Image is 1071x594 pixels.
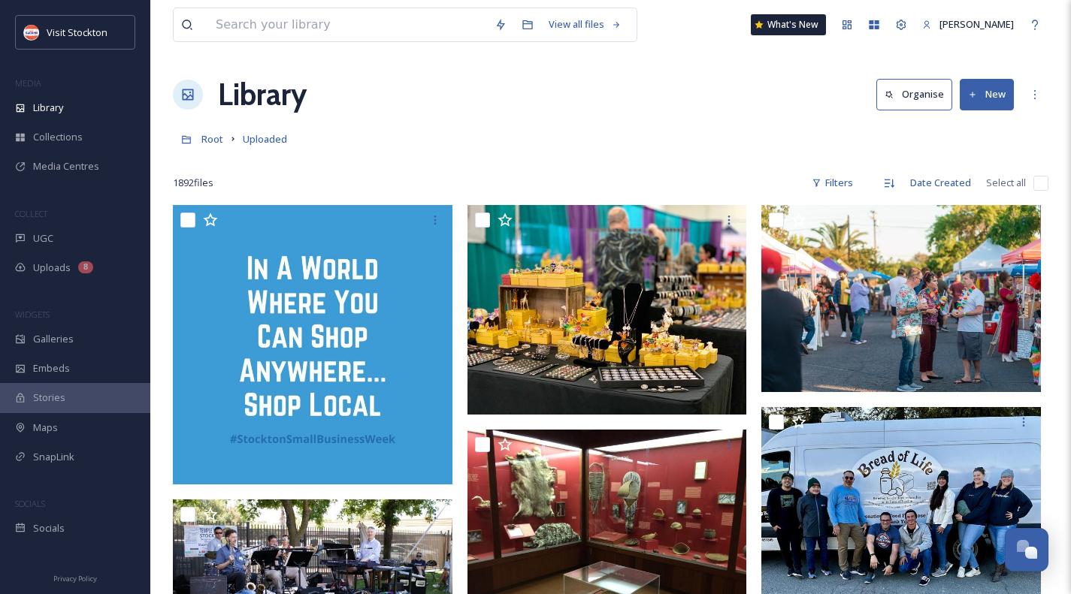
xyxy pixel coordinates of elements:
[15,498,45,509] span: SOCIALS
[33,390,65,405] span: Stories
[541,10,629,39] a: View all files
[804,168,861,197] div: Filters
[939,17,1014,31] span: [PERSON_NAME]
[201,130,223,148] a: Root
[33,101,63,115] span: Library
[33,332,74,346] span: Galleries
[15,309,50,320] span: WIDGETS
[173,205,452,484] img: 42d8e4ee300d9c73f020e89d77096fed4d3ef345502dabfb2a8059ccaf721500.jpg
[33,450,74,464] span: SnapLink
[243,132,287,146] span: Uploaded
[761,205,1041,392] img: c266698646826d08dbb5016eb2ef8716a6fe176f51b65d9afceec05413384ec7.jpg
[467,205,747,415] img: e876b99bc8c91858fb45dd7cbee83c0c2acad8fd7020a2bf16b55dccf4a385e6.jpg
[243,130,287,148] a: Uploaded
[903,168,979,197] div: Date Created
[15,77,41,89] span: MEDIA
[33,521,65,535] span: Socials
[33,231,53,246] span: UGC
[15,208,47,219] span: COLLECT
[47,26,107,39] span: Visit Stockton
[1005,528,1048,571] button: Open Chat
[208,8,487,41] input: Search your library
[173,176,213,190] span: 1892 file s
[24,25,39,40] img: unnamed.jpeg
[33,421,58,435] span: Maps
[53,568,97,586] a: Privacy Policy
[876,79,952,110] button: Organise
[33,130,83,144] span: Collections
[876,79,960,110] a: Organise
[751,14,826,35] a: What's New
[218,72,307,117] a: Library
[915,10,1021,39] a: [PERSON_NAME]
[201,132,223,146] span: Root
[33,261,71,275] span: Uploads
[960,79,1014,110] button: New
[33,159,99,173] span: Media Centres
[986,176,1026,190] span: Select all
[33,361,70,375] span: Embeds
[78,261,93,273] div: 8
[53,574,97,583] span: Privacy Policy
